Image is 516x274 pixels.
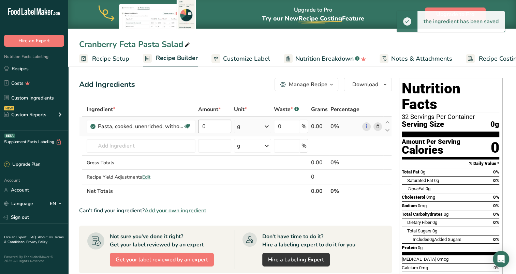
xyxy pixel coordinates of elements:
[493,237,499,242] span: 0%
[289,80,327,89] div: Manage Recipe
[493,251,509,267] div: Open Intercom Messenger
[87,105,115,113] span: Ingredient
[92,54,129,63] span: Recipe Setup
[38,235,54,240] a: About Us .
[298,14,342,22] span: Recipe Costing
[26,240,47,244] a: Privacy Policy
[493,203,499,208] span: 0%
[434,178,439,183] span: 0g
[274,105,299,113] div: Waste
[425,7,486,21] button: Upgrade to Pro
[330,122,359,131] div: 0%
[330,105,359,113] span: Percentage
[407,186,425,191] span: Fat
[4,106,14,110] div: NEW
[262,14,364,22] span: Try our New Feature
[4,255,64,263] div: Powered By FoodLabelMaker © 2025 All Rights Reserved
[145,207,206,215] span: Add your own ingredient
[407,228,431,233] span: Total Sugars
[284,51,366,66] a: Nutrition Breakdown
[418,203,427,208] span: 0mg
[417,11,505,32] div: the ingredient has been saved
[402,159,499,168] section: % Daily Value *
[79,207,392,215] div: Can't find your ingredient?
[380,51,452,66] a: Notes & Attachments
[4,235,28,240] a: Hire an Expert .
[418,245,423,250] span: 0g
[402,120,444,129] span: Serving Size
[295,54,354,63] span: Nutrition Breakdown
[311,105,328,113] span: Grams
[344,78,392,91] button: Download
[4,134,15,138] div: BETA
[491,139,499,157] div: 0
[407,186,418,191] i: Trans
[116,256,208,264] span: Get your label reviewed by an expert
[429,237,434,242] span: 0g
[402,145,460,155] div: Calories
[198,105,221,113] span: Amount
[493,195,499,200] span: 0%
[402,257,436,262] span: [MEDICAL_DATA]
[237,122,240,131] div: g
[432,220,437,225] span: 0g
[110,253,214,267] button: Get your label reviewed by an expert
[311,173,328,181] div: 0
[402,139,460,145] div: Amount Per Serving
[436,10,474,18] span: Upgrade to Pro
[402,81,499,112] h1: Nutrition Facts
[223,54,270,63] span: Customize Label
[4,161,40,168] div: Upgrade Plan
[437,257,448,262] span: 0mcg
[490,120,499,129] span: 0g
[421,169,425,174] span: 0g
[330,158,359,167] div: 0%
[407,220,431,225] span: Dietary Fiber
[402,203,417,208] span: Sodium
[391,54,452,63] span: Notes & Attachments
[493,212,499,217] span: 0%
[143,50,198,67] a: Recipe Builder
[142,174,150,180] span: Edit
[311,158,328,167] div: 0.00
[4,111,46,118] div: Custom Reports
[4,235,64,244] a: Terms & Conditions .
[432,228,437,233] span: 0g
[262,0,364,29] div: Upgrade to Pro
[79,38,191,50] div: Cranberry Feta Pasta Salad
[402,265,418,270] span: Calcium
[493,265,499,270] span: 0%
[402,113,499,120] div: 32 Servings Per Container
[30,235,38,240] a: FAQ .
[402,245,417,250] span: Protein
[110,232,204,249] div: Not sure you've done it right? Get your label reviewed by an expert
[311,122,328,131] div: 0.00
[352,80,378,89] span: Download
[310,184,329,198] th: 0.00
[426,186,430,191] span: 0g
[426,195,435,200] span: 0mg
[493,220,499,225] span: 0%
[444,212,448,217] span: 0g
[493,169,499,174] span: 0%
[85,184,310,198] th: Net Totals
[419,265,428,270] span: 0mg
[87,159,195,166] div: Gross Totals
[402,195,425,200] span: Cholesterol
[79,51,129,66] a: Recipe Setup
[262,232,355,249] div: Don't have time to do it? Hire a labeling expert to do it for you
[87,139,195,153] input: Add Ingredient
[362,122,371,131] a: i
[79,79,135,90] div: Add Ingredients
[402,212,443,217] span: Total Carbohydrates
[493,178,499,183] span: 0%
[4,35,64,47] button: Hire an Expert
[413,237,461,242] span: Includes Added Sugars
[407,178,433,183] span: Saturated Fat
[98,122,183,131] div: Pasta, cooked, unenriched, without added salt
[87,173,195,181] div: Recipe Yield Adjustments
[234,105,247,113] span: Unit
[156,54,198,63] span: Recipe Builder
[237,142,240,150] div: g
[402,169,419,174] span: Total Fat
